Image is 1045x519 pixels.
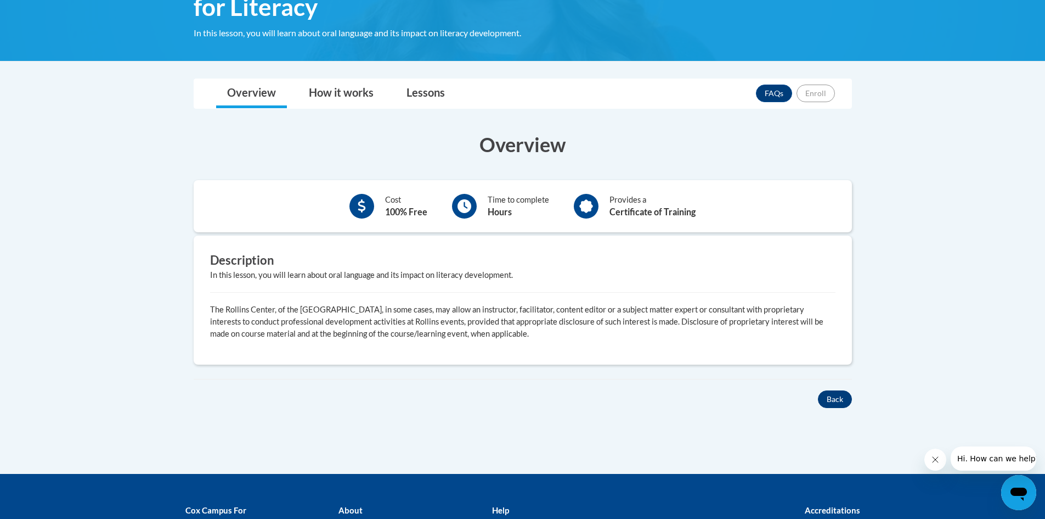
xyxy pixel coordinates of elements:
[194,131,852,158] h3: Overview
[756,85,792,102] a: FAQs
[385,194,427,219] div: Cost
[609,194,696,219] div: Provides a
[492,505,509,515] b: Help
[818,390,852,408] button: Back
[951,447,1036,471] iframe: Message from company
[210,304,835,340] p: The Rollins Center, of the [GEOGRAPHIC_DATA], in some cases, may allow an instructor, facilitator...
[210,252,835,269] h3: Description
[488,194,549,219] div: Time to complete
[797,85,835,102] button: Enroll
[338,505,363,515] b: About
[488,207,512,217] b: Hours
[216,79,287,108] a: Overview
[805,505,860,515] b: Accreditations
[609,207,696,217] b: Certificate of Training
[298,79,385,108] a: How it works
[185,505,246,515] b: Cox Campus For
[194,27,572,39] div: In this lesson, you will learn about oral language and its impact on literacy development.
[1001,475,1036,510] iframe: Button to launch messaging window
[396,79,456,108] a: Lessons
[7,8,89,16] span: Hi. How can we help?
[210,269,835,281] div: In this lesson, you will learn about oral language and its impact on literacy development.
[924,449,946,471] iframe: Close message
[385,207,427,217] b: 100% Free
